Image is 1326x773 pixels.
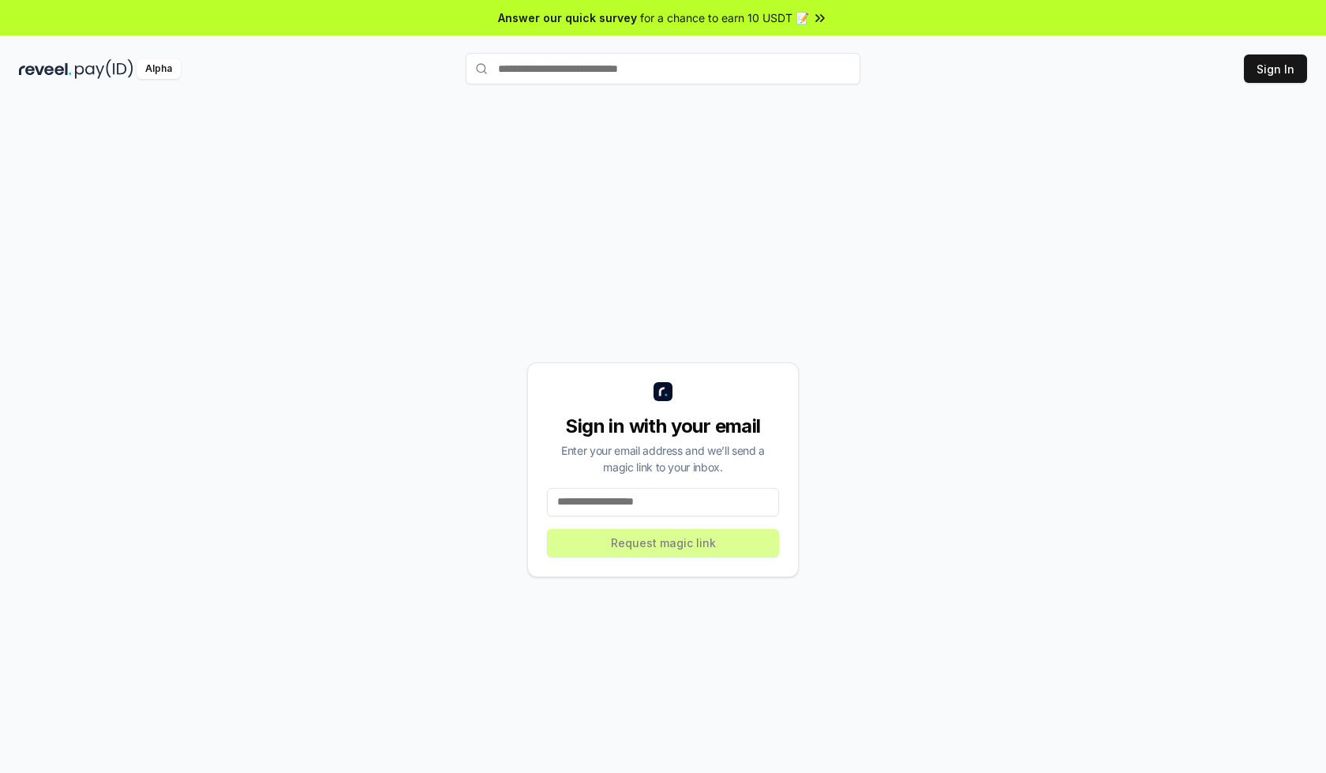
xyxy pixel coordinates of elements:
[498,9,637,26] span: Answer our quick survey
[654,382,672,401] img: logo_small
[547,414,779,439] div: Sign in with your email
[640,9,809,26] span: for a chance to earn 10 USDT 📝
[547,442,779,475] div: Enter your email address and we’ll send a magic link to your inbox.
[75,59,133,79] img: pay_id
[1244,54,1307,83] button: Sign In
[19,59,72,79] img: reveel_dark
[137,59,181,79] div: Alpha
